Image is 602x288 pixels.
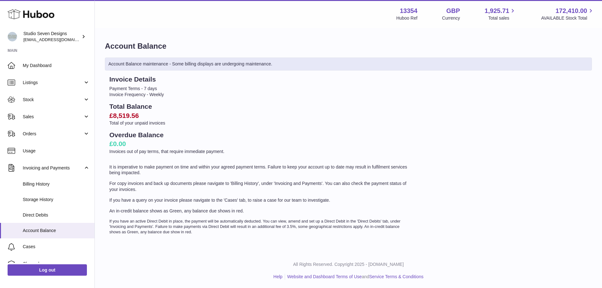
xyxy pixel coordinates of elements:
[105,41,592,51] h1: Account Balance
[488,15,516,21] span: Total sales
[109,164,410,176] p: It is imperative to make payment on time and within your agreed payment terms. Failure to keep yo...
[109,86,410,92] li: Payment Terms - 7 days
[485,7,517,21] a: 1,925.71 Total sales
[23,212,90,218] span: Direct Debits
[100,261,597,267] p: All Rights Reserved. Copyright 2025 - [DOMAIN_NAME]
[285,274,423,280] li: and
[23,197,90,203] span: Storage History
[8,32,17,41] img: internalAdmin-13354@internal.huboo.com
[556,7,587,15] span: 172,410.00
[23,228,90,234] span: Account Balance
[23,131,83,137] span: Orders
[109,181,410,193] p: For copy invoices and back up documents please navigate to 'Billing History', under 'Invoicing an...
[287,274,362,279] a: Website and Dashboard Terms of Use
[23,114,83,120] span: Sales
[23,63,90,69] span: My Dashboard
[400,7,417,15] strong: 13354
[109,197,410,203] p: If you have a query on your invoice please navigate to the 'Cases' tab, to raise a case for our t...
[8,264,87,276] a: Log out
[23,244,90,250] span: Cases
[442,15,460,21] div: Currency
[541,15,594,21] span: AVAILABLE Stock Total
[109,75,410,84] h2: Invoice Details
[109,102,410,111] h2: Total Balance
[23,181,90,187] span: Billing History
[23,37,93,42] span: [EMAIL_ADDRESS][DOMAIN_NAME]
[23,97,83,103] span: Stock
[23,148,90,154] span: Usage
[396,15,417,21] div: Huboo Ref
[109,111,410,120] h2: £8,519.56
[109,149,410,155] p: Invoices out of pay terms, that require immediate payment.
[485,7,509,15] span: 1,925.71
[109,92,410,98] li: Invoice Frequency - Weekly
[109,219,410,235] p: If you have an active Direct Debit in place, the payment will be automatically deducted. You can ...
[23,165,83,171] span: Invoicing and Payments
[109,139,410,148] h2: £0.00
[109,120,410,126] p: Total of your unpaid invoices
[109,208,410,214] p: An in-credit balance shows as Green, any balance due shows in red.
[23,261,90,267] span: Channels
[23,31,80,43] div: Studio Seven Designs
[105,58,592,70] div: Account Balance maintenance - Some billing displays are undergoing maintenance.
[109,131,410,139] h2: Overdue Balance
[23,80,83,86] span: Listings
[446,7,460,15] strong: GBP
[369,274,423,279] a: Service Terms & Conditions
[273,274,283,279] a: Help
[541,7,594,21] a: 172,410.00 AVAILABLE Stock Total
